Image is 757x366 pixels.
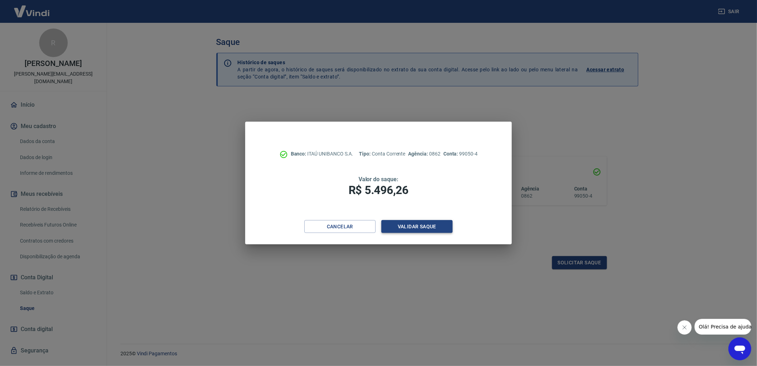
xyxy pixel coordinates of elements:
[359,151,372,157] span: Tipo:
[695,319,751,335] iframe: Mensagem da empresa
[408,150,441,158] p: 0862
[728,337,751,360] iframe: Botão para abrir a janela de mensagens
[443,151,459,157] span: Conta:
[291,150,354,158] p: ITAÚ UNIBANCO S.A.
[381,220,453,233] button: Validar saque
[291,151,308,157] span: Banco:
[408,151,429,157] span: Agência:
[359,176,398,183] span: Valor do saque:
[349,183,408,197] span: R$ 5.496,26
[359,150,406,158] p: Conta Corrente
[443,150,478,158] p: 99050-4
[304,220,376,233] button: Cancelar
[4,5,60,11] span: Olá! Precisa de ajuda?
[678,320,692,335] iframe: Fechar mensagem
